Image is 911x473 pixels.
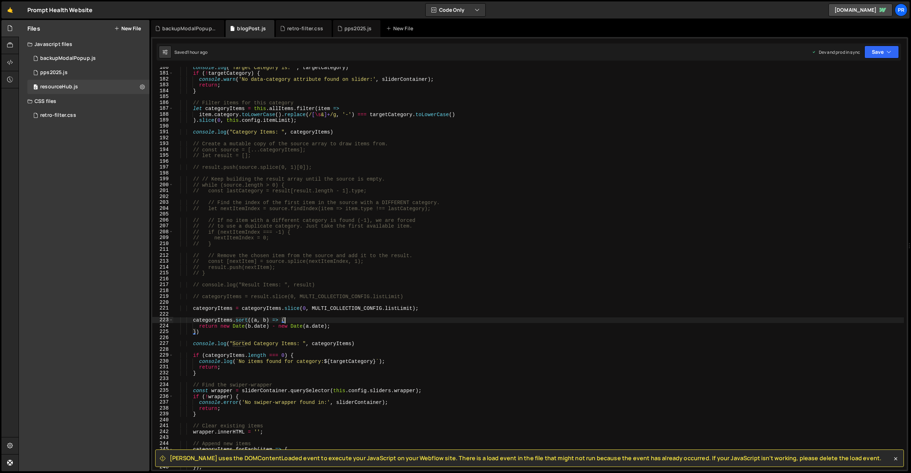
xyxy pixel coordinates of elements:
div: 221 [152,305,173,311]
div: 192 [152,135,173,141]
div: 16625/45860.js [27,51,149,66]
div: 237 [152,399,173,405]
div: 16625/45293.js [27,66,149,80]
div: 239 [152,411,173,417]
div: 183 [152,82,173,88]
div: 224 [152,323,173,329]
div: 16625/45443.css [27,108,149,123]
div: 225 [152,329,173,335]
div: 234 [152,382,173,388]
div: 247 [152,458,173,464]
div: 199 [152,176,173,182]
div: 204 [152,206,173,212]
div: 238 [152,405,173,411]
div: 189 [152,117,173,123]
div: 197 [152,164,173,170]
div: 208 [152,229,173,235]
div: retro-filter.css [40,112,76,119]
div: 243 [152,435,173,441]
div: 203 [152,199,173,206]
div: backupModalPopup.js [162,25,216,32]
div: 227 [152,341,173,347]
button: Code Only [426,4,485,16]
div: 235 [152,388,173,394]
div: 1 hour ago [187,49,208,55]
div: 202 [152,194,173,200]
div: 236 [152,394,173,400]
div: backupModalPopup.js [40,55,96,62]
div: 213 [152,258,173,264]
div: 211 [152,246,173,253]
div: 219 [152,293,173,300]
div: 190 [152,123,173,129]
div: 187 [152,105,173,111]
div: 186 [152,100,173,106]
div: 214 [152,264,173,270]
a: Pr [895,4,907,16]
div: 220 [152,300,173,306]
span: [PERSON_NAME] uses the DOMContentLoaded event to execute your JavaScript on your Webflow site. Th... [170,454,881,462]
div: 215 [152,270,173,276]
span: 0 [33,85,38,90]
div: 244 [152,441,173,447]
div: 181 [152,70,173,76]
a: 🤙 [1,1,19,19]
div: 229 [152,352,173,358]
div: 196 [152,158,173,165]
div: 198 [152,170,173,176]
div: 245 [152,446,173,452]
div: 210 [152,241,173,247]
div: retro-filter.css [287,25,323,32]
div: 188 [152,111,173,118]
div: 205 [152,211,173,217]
div: 246 [152,452,173,458]
div: 232 [152,370,173,376]
div: 212 [152,253,173,259]
div: 228 [152,347,173,353]
button: Save [864,46,899,58]
div: 206 [152,217,173,223]
div: 209 [152,235,173,241]
div: 193 [152,141,173,147]
div: Dev and prod in sync [812,49,860,55]
div: 222 [152,311,173,317]
div: 218 [152,288,173,294]
div: 231 [152,364,173,370]
h2: Files [27,25,40,32]
div: blogPost.js [237,25,266,32]
div: 241 [152,423,173,429]
div: 223 [152,317,173,323]
div: 182 [152,76,173,82]
div: New File [386,25,416,32]
div: Javascript files [19,37,149,51]
div: 201 [152,188,173,194]
div: 16625/45859.js [27,80,149,94]
div: 191 [152,129,173,135]
a: [DOMAIN_NAME] [828,4,892,16]
button: New File [114,26,141,31]
div: 200 [152,182,173,188]
div: pps2025.js [344,25,372,32]
div: 185 [152,94,173,100]
div: pps2025.js [40,69,68,76]
div: 184 [152,88,173,94]
div: 226 [152,335,173,341]
div: CSS files [19,94,149,108]
div: Saved [174,49,207,55]
div: 207 [152,223,173,229]
div: 194 [152,147,173,153]
div: resourceHub.js [40,84,78,90]
div: 230 [152,358,173,364]
div: 242 [152,429,173,435]
div: 248 [152,464,173,470]
div: 195 [152,152,173,158]
div: 240 [152,417,173,423]
div: Prompt Health Website [27,6,93,14]
div: 216 [152,276,173,282]
div: 180 [152,64,173,71]
div: 233 [152,376,173,382]
div: 217 [152,282,173,288]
